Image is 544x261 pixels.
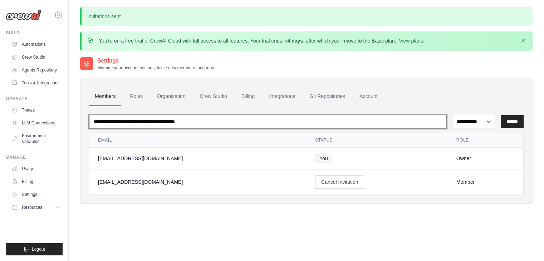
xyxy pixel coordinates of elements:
p: You're on a free trial of CrewAI Cloud with full access to all features. Your trial ends in , aft... [99,37,425,44]
h2: Settings [97,56,217,65]
a: Automations [9,39,63,50]
a: Usage [9,163,63,174]
a: View plans [399,38,423,44]
div: Operate [6,96,63,102]
a: Roles [124,87,148,106]
p: Invitations sent [80,7,533,26]
img: Logo [6,10,41,20]
div: [EMAIL_ADDRESS][DOMAIN_NAME] [98,178,298,186]
th: Status [307,133,448,148]
strong: 4 days [287,38,303,44]
a: Billing [236,87,260,106]
a: Members [89,87,121,106]
a: LLM Connections [9,117,63,129]
div: Owner [456,155,515,162]
a: Crew Studio [194,87,233,106]
a: Git Repositories [304,87,351,106]
a: Environment Variables [9,130,63,147]
th: Email [89,133,307,148]
span: You [315,153,332,163]
a: Traces [9,104,63,116]
div: Build [6,30,63,36]
button: Resources [9,202,63,213]
div: Member [456,178,515,186]
a: Crew Studio [9,51,63,63]
button: Cancel Invitation [315,175,364,189]
a: Organization [151,87,191,106]
p: Manage your account settings, invite new members, and more. [97,65,217,71]
div: [EMAIL_ADDRESS][DOMAIN_NAME] [98,155,298,162]
span: Resources [22,205,42,210]
a: Billing [9,176,63,187]
a: Tools & Integrations [9,77,63,89]
a: Account [354,87,383,106]
a: Agents Repository [9,64,63,76]
span: Logout [32,246,45,252]
button: Logout [6,243,63,255]
a: Settings [9,189,63,200]
a: Integrations [263,87,301,106]
div: Manage [6,154,63,160]
th: Role [448,133,523,148]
